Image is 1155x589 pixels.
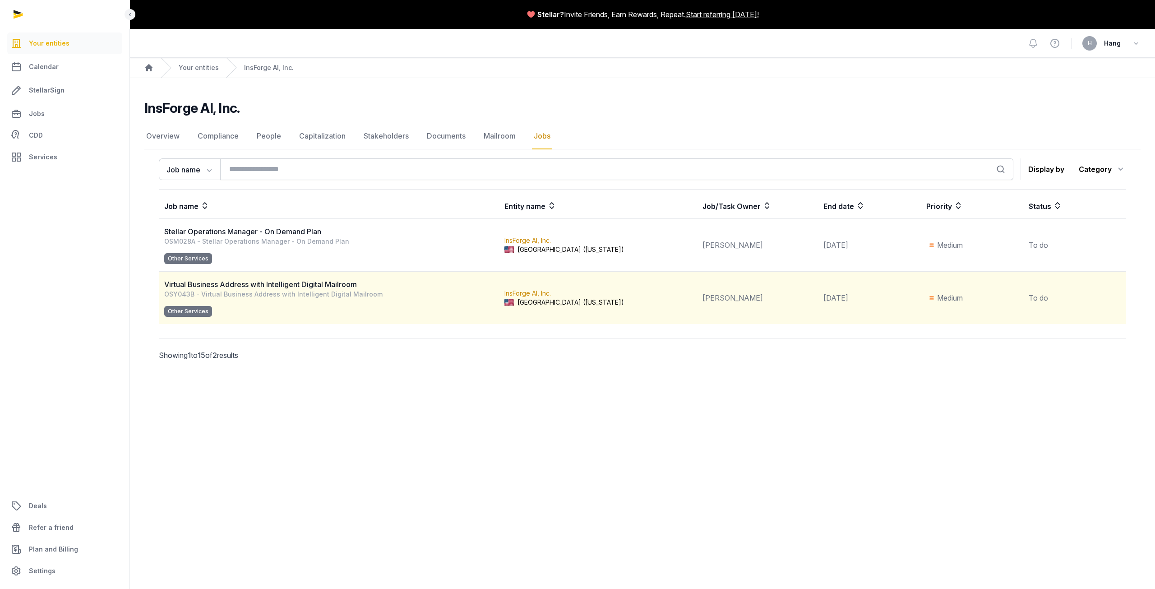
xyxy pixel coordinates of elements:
span: 1 [188,351,191,360]
a: People [255,123,283,149]
a: Compliance [196,123,240,149]
td: [PERSON_NAME] [697,219,818,272]
a: Overview [144,123,181,149]
th: Job/Task Owner [697,193,818,219]
span: Medium [937,240,963,250]
a: Refer a friend [7,517,122,538]
div: Category [1079,162,1126,176]
a: Jobs [7,103,122,125]
span: 15 [198,351,205,360]
a: Capitalization [297,123,347,149]
th: End date [818,193,921,219]
a: Start referring [DATE]! [686,9,759,20]
span: 2 [213,351,217,360]
td: [DATE] [818,219,921,272]
a: Mailroom [482,123,517,149]
a: InsForge AI, Inc. [504,289,551,297]
a: Plan and Billing [7,538,122,560]
th: Entity name [499,193,697,219]
nav: Breadcrumb [130,58,1155,78]
span: H [1088,41,1092,46]
a: Jobs [532,123,552,149]
span: Plan and Billing [29,544,78,555]
span: Jobs [29,108,45,119]
a: InsForge AI, Inc. [504,237,551,244]
div: Stellar Operations Manager - On Demand Plan [164,226,499,237]
p: Showing to of results [159,339,390,371]
button: Job name [159,158,220,180]
span: To do [1029,293,1048,302]
span: Medium [937,292,963,303]
a: Documents [425,123,467,149]
span: Stellar? [537,9,564,20]
a: CDD [7,126,122,144]
a: Stakeholders [362,123,411,149]
th: Status [1023,193,1126,219]
span: Refer a friend [29,522,74,533]
a: Your entities [179,63,219,72]
th: Priority [921,193,1024,219]
span: CDD [29,130,43,141]
a: Deals [7,495,122,517]
span: Other Services [164,306,212,317]
td: [DATE] [818,272,921,325]
a: StellarSign [7,79,122,101]
iframe: Chat Widget [993,484,1155,589]
span: [GEOGRAPHIC_DATA] ([US_STATE]) [517,298,624,307]
span: Deals [29,501,47,511]
a: Calendar [7,56,122,78]
span: StellarSign [29,85,65,96]
div: OSM028A - Stellar Operations Manager - On Demand Plan [164,237,499,264]
h2: InsForge AI, Inc. [144,100,240,116]
td: [PERSON_NAME] [697,272,818,325]
span: Settings [29,566,55,576]
div: OSY043B - Virtual Business Address with Intelligent Digital Mailroom [164,290,499,317]
a: Settings [7,560,122,582]
span: Hang [1104,38,1121,49]
button: H [1082,36,1097,51]
p: Display by [1028,162,1064,176]
a: Your entities [7,32,122,54]
span: Calendar [29,61,59,72]
a: Services [7,146,122,168]
div: Virtual Business Address with Intelligent Digital Mailroom [164,279,499,290]
span: To do [1029,241,1048,250]
a: InsForge AI, Inc. [244,63,294,72]
span: [GEOGRAPHIC_DATA] ([US_STATE]) [517,245,624,254]
nav: Tabs [144,123,1141,149]
span: Services [29,152,57,162]
span: Other Services [164,253,212,264]
span: Your entities [29,38,69,49]
th: Job name [159,193,499,219]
